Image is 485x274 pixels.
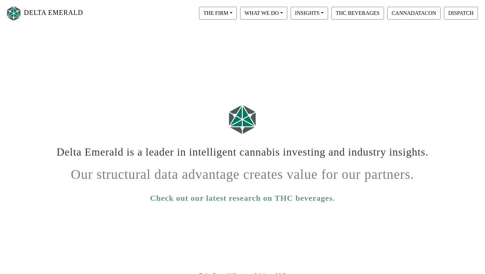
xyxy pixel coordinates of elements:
button: WHAT WE DO [240,7,287,20]
button: CANNADATACON [387,7,441,20]
a: Check out our latest research on THC beverages. [150,192,335,204]
button: DISPATCH [444,7,478,20]
h1: Delta Emerald is a leader in intelligent cannabis investing and industry insights. [56,140,429,158]
h1: Our structural data advantage creates value for our partners. [56,161,429,183]
button: THC BEVERAGES [331,7,384,20]
img: Logo [226,102,259,137]
button: INSIGHTS [291,7,328,20]
img: Logo [5,4,22,22]
a: DISPATCH [442,10,480,16]
a: CANNADATACON [386,10,442,16]
a: THC BEVERAGES [330,10,386,16]
a: DELTA EMERALD [5,3,83,24]
button: THE FIRM [199,7,237,20]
